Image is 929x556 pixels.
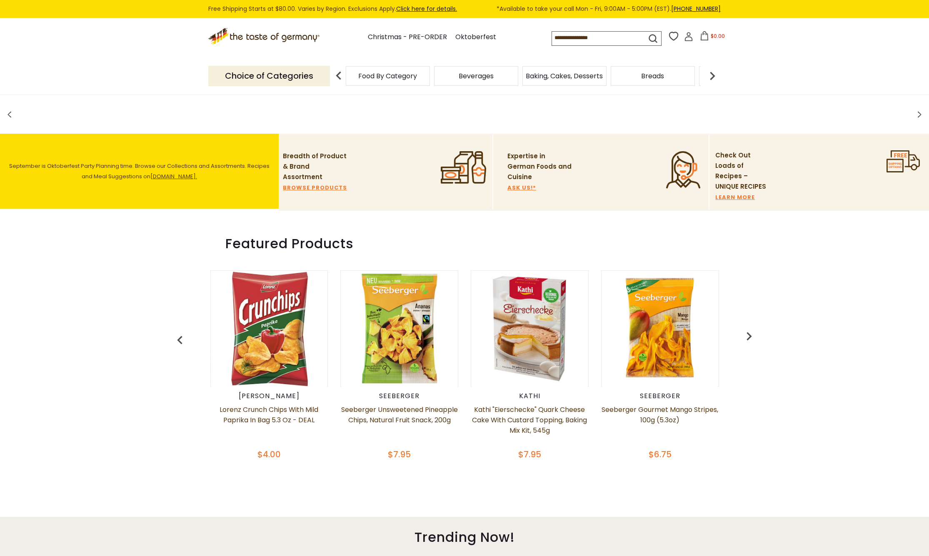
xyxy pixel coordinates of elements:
[455,32,496,43] a: Oktoberfest
[507,185,536,190] a: ASK US!*
[602,271,718,386] img: Seeberger Gourmet Mango Stripes, 100g (5.3oz)
[601,404,719,446] a: Seeberger Gourmet Mango Stripes, 100g (5.3oz)
[711,32,725,40] span: $0.00
[172,332,188,349] img: previous arrow
[330,67,347,84] img: previous arrow
[704,67,721,84] img: next arrow
[342,271,457,386] img: Seeberger Unsweetened Pineapple Chips, Natural Fruit Snack, 200g
[641,73,664,79] a: Breads
[368,32,447,43] a: Christmas - PRE-ORDER
[526,73,603,79] a: Baking, Cakes, Desserts
[741,328,757,344] img: previous arrow
[150,172,197,180] a: [DOMAIN_NAME].
[208,66,330,86] p: Choice of Categories
[472,271,587,386] img: Kathi
[283,151,347,182] p: Breadth of Product & Brand Assortment
[471,448,589,461] div: $7.95
[210,448,328,461] div: $4.00
[208,4,721,14] div: Free Shipping Starts at $80.00. Varies by Region. Exclusions Apply.
[471,404,589,446] a: Kathi "Eierschecke" Quark Cheese Cake with Custard Topping, Baking Mix Kit, 545g
[358,73,417,79] a: Food By Category
[601,448,719,461] div: $6.75
[210,404,328,446] a: Lorenz Crunch Chips with Mild Paprika in Bag 5.3 oz - DEAL
[396,5,457,13] a: Click here for details.
[695,31,730,44] button: $0.00
[283,185,347,190] a: BROWSE PRODUCTS
[715,195,755,200] a: LEARN MORE
[340,404,458,446] a: Seeberger Unsweetened Pineapple Chips, Natural Fruit Snack, 200g
[715,150,772,192] p: Check Out Loads of Recipes – UNIQUE RECIPES
[210,392,328,400] div: [PERSON_NAME]
[601,392,719,400] div: Seeberger
[9,162,270,180] span: September is Oktoberfest Party Planning time. Browse our Collections and Assortments. Recipes and...
[211,271,327,386] img: Lorenz Crunch Chips with Mild Paprika in Bag 5.3 oz - DEAL
[671,5,721,13] a: [PHONE_NUMBER]
[507,151,572,182] p: Expertise in German Foods and Cuisine
[497,4,721,14] span: *Available to take your call Mon - Fri, 9:00AM - 5:00PM (EST).
[340,392,458,400] div: Seeberger
[471,392,589,400] div: Kathi
[459,73,494,79] a: Beverages
[175,517,754,554] div: Trending Now!
[340,448,458,461] div: $7.95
